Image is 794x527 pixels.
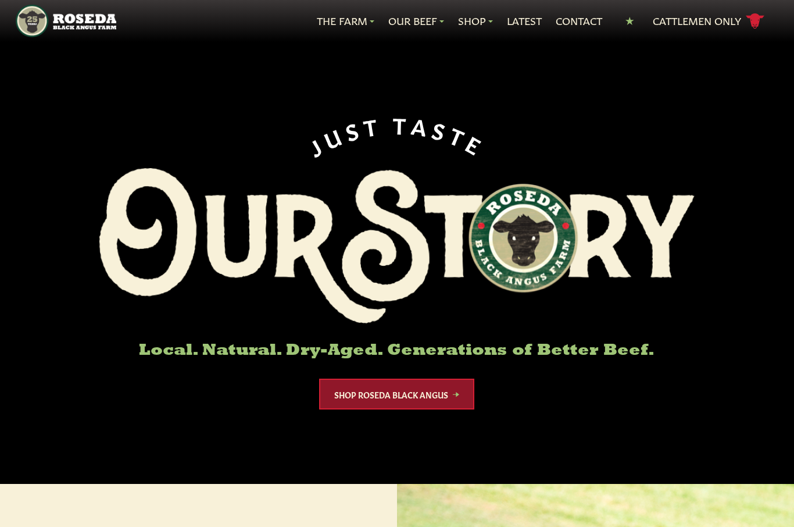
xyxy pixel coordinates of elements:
span: S [342,116,366,143]
a: Latest [507,13,542,29]
span: J [304,131,328,159]
a: Contact [556,13,602,29]
a: Our Beef [388,13,444,29]
span: T [362,112,383,138]
span: E [463,130,490,159]
span: T [446,122,472,150]
div: JUST TASTE [303,112,491,159]
img: https://roseda.com/wp-content/uploads/2021/05/roseda-25-header.png [16,5,116,37]
h6: Local. Natural. Dry-Aged. Generations of Better Beef. [99,342,695,360]
span: T [392,112,411,136]
span: A [410,112,434,138]
img: Roseda Black Aangus Farm [99,168,695,324]
a: Cattlemen Only [653,11,764,31]
a: Shop Roseda Black Angus [319,379,474,410]
a: The Farm [317,13,374,29]
span: U [320,121,348,151]
a: Shop [458,13,493,29]
span: S [430,116,453,143]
